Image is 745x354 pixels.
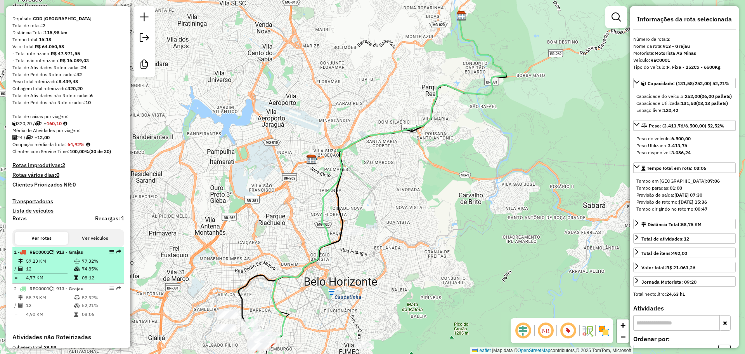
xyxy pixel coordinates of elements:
i: Distância Total [18,295,23,300]
div: Previsão de saída: [636,192,733,199]
strong: 320,20 [68,85,83,91]
a: Capacidade: (131,58/252,00) 52,21% [633,78,736,88]
img: AS - BH [306,154,316,164]
h4: Rotas improdutivas: [12,162,124,169]
strong: [DATE] 07:30 [674,192,702,198]
span: Total de atividades: [641,236,689,242]
strong: 160,10 [47,120,62,126]
h4: Informações da rota selecionada [633,16,736,23]
strong: 115,98 km [44,30,68,35]
strong: 6.500,00 [671,136,691,141]
strong: 8.439,48 [59,78,78,84]
div: 320,20 / 2 = [12,120,124,127]
span: Ocupação média da frota: [12,141,66,147]
div: Tempo total: [12,36,124,43]
h4: Atividades [633,305,736,312]
div: Atividade não roteirizada - CASA MATA GASTROPUB LTDA [343,228,362,235]
div: Jornada Motorista: 09:20 [641,279,696,286]
span: | 913 - Grajau [53,249,83,255]
a: Rotas [12,215,27,222]
div: Total de Pedidos Roteirizados: [12,71,124,78]
img: CDD Santa Luzia [456,11,466,21]
span: | 913 - Grajau [53,286,83,291]
div: Peso total roteirizado: [12,78,124,85]
div: Cubagem total: [12,344,124,351]
strong: 24,63 hL [666,291,685,297]
div: Veículo: [633,57,736,64]
div: Atividade não roteirizada - ROBSON INACIO PEREIR [217,311,236,319]
a: Total de itens:492,00 [633,248,736,258]
td: / [14,265,18,273]
div: Valor total: [641,264,695,271]
span: Peso do veículo: [636,136,691,141]
i: Total de Atividades [12,135,17,140]
span: Clientes com Service Time: [12,148,69,154]
strong: 2 [667,36,670,42]
i: Distância Total [18,259,23,263]
span: Tempo total em rota: 08:06 [647,165,706,171]
div: Atividade não roteirizada - MATHEUS ANTONIO OLIV [215,324,234,331]
div: Tempo paradas: [636,185,733,192]
span: 58,75 KM [681,221,702,227]
strong: 24 [81,65,87,70]
div: Espaço livre: [636,107,733,114]
strong: 3.086,24 [671,150,691,155]
td: 12 [26,265,74,273]
h4: Recargas: 1 [95,215,124,222]
strong: 12 [684,236,689,242]
em: Opções [109,249,114,254]
a: Zoom out [617,331,629,343]
label: Ordenar por: [633,334,736,344]
strong: 492,00 [672,250,687,256]
i: % de utilização da cubagem [74,267,80,271]
span: Peso: (3.413,76/6.500,00) 52,52% [649,123,724,129]
strong: R$ 21.063,26 [666,265,695,270]
td: = [14,310,18,318]
a: OpenStreetMap [518,348,551,353]
a: Total de atividades:12 [633,233,736,244]
a: Jornada Motorista: 09:20 [633,276,736,287]
a: Exportar sessão [137,30,152,47]
button: Ver rotas [15,232,68,245]
span: + [620,320,625,330]
i: Tempo total em rota [74,276,78,280]
em: Média calculada utilizando a maior ocupação (%Peso ou %Cubagem) de cada rota da sessão. Rotas cro... [86,142,90,147]
div: Depósito: [12,15,124,22]
a: Nova sessão e pesquisa [137,9,152,27]
td: 77,32% [81,257,121,265]
span: | [492,348,493,353]
div: Peso: (3.413,76/6.500,00) 52,52% [633,132,736,159]
i: Total de Atividades [18,303,23,308]
td: 58,75 KM [26,294,74,302]
span: Ocultar deslocamento [514,321,532,340]
span: − [620,332,625,342]
span: Capacidade: (131,58/252,00) 52,21% [648,80,729,86]
strong: [DATE] 15:36 [679,199,707,205]
h4: Transportadoras [12,198,124,205]
h4: Atividades não Roteirizadas [12,333,124,341]
a: Zoom in [617,319,629,331]
div: Nome da rota: [633,43,736,50]
div: Peso Utilizado: [636,142,733,149]
div: Capacidade: (131,58/252,00) 52,21% [633,90,736,117]
span: 2 - [14,286,83,291]
span: Exibir número da rota [559,321,577,340]
i: Veículo já utilizado nesta sessão [49,286,53,291]
td: 08:06 [81,310,121,318]
strong: R$ 47.971,55 [51,51,80,56]
strong: 12,00 [37,134,50,140]
strong: 00:47 [695,206,707,212]
i: Tempo total em rota [74,312,78,317]
strong: REC0001 [650,57,670,63]
a: Valor total:R$ 21.063,26 [633,262,736,272]
td: 4,90 KM [26,310,74,318]
strong: F. Fixa - 252Cx - 6500Kg [667,64,721,70]
div: Total de itens: [641,250,687,257]
strong: 100,00% [69,148,89,154]
div: Peso disponível: [636,149,733,156]
div: Média de Atividades por viagem: [12,127,124,134]
div: Número da rota: [633,36,736,43]
span: Ocultar NR [536,321,555,340]
strong: 131,58 [681,100,696,106]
